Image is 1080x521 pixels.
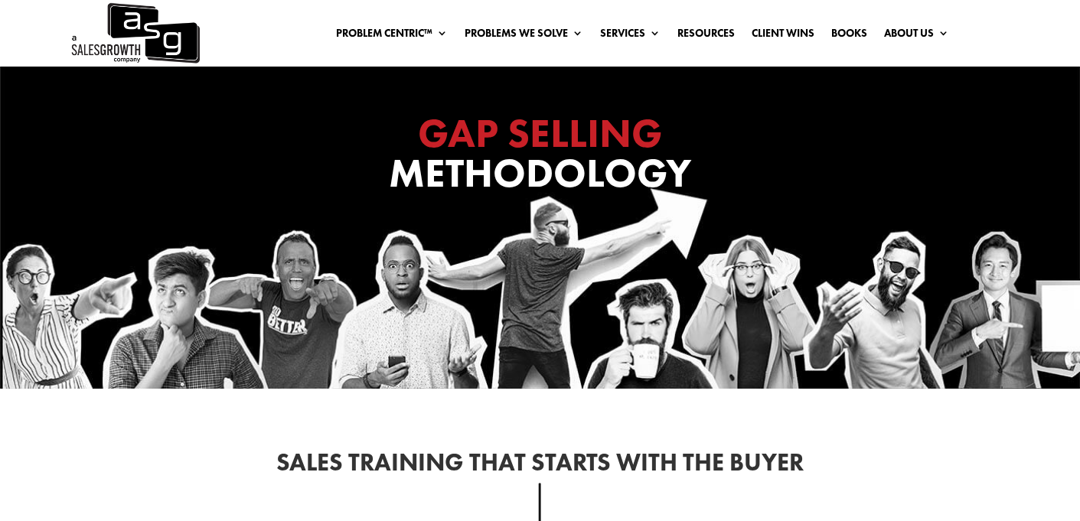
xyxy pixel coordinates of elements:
[677,28,735,44] a: Resources
[465,28,583,44] a: Problems We Solve
[884,28,949,44] a: About Us
[336,28,448,44] a: Problem Centric™
[752,28,814,44] a: Client Wins
[831,28,867,44] a: Books
[234,113,847,202] h1: Methodology
[127,451,954,483] h2: Sales Training That Starts With the Buyer
[600,28,661,44] a: Services
[418,107,662,159] span: GAP SELLING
